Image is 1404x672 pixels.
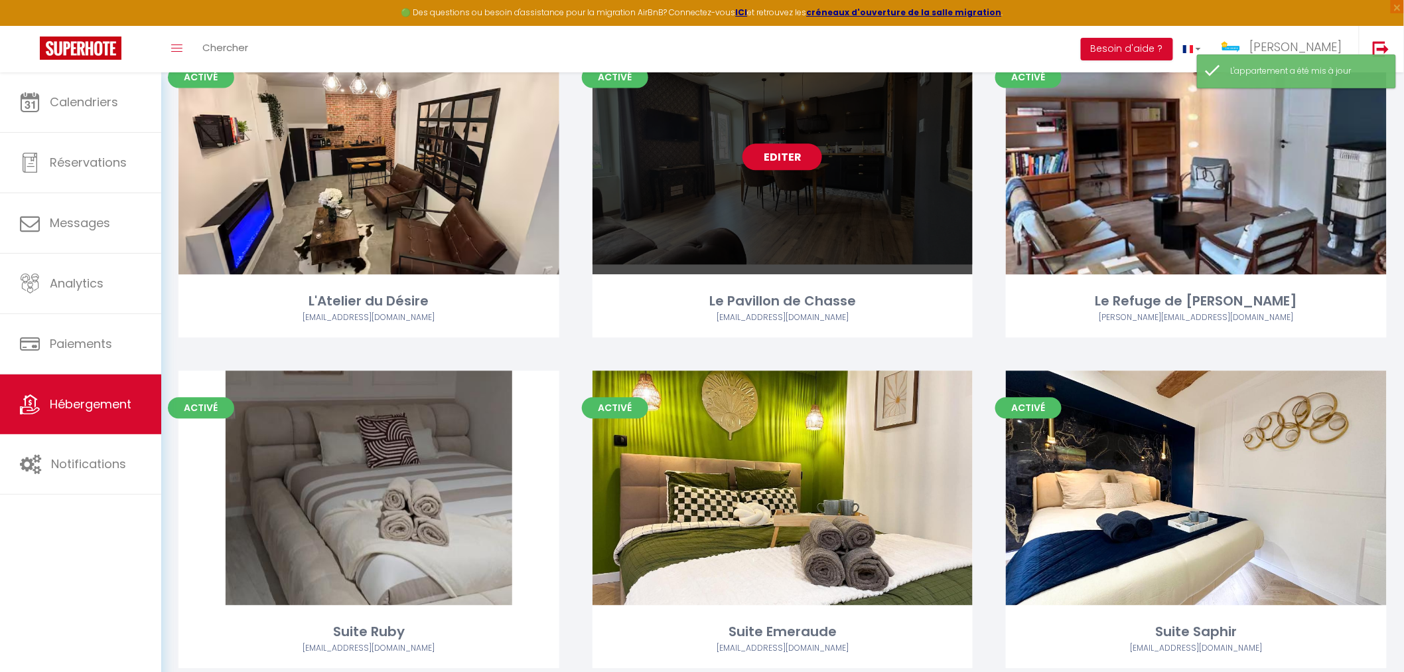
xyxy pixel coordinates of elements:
[40,37,121,60] img: Super Booking
[202,41,248,54] span: Chercher
[178,311,559,324] div: Airbnb
[168,397,234,418] span: Activé
[582,397,648,418] span: Activé
[50,335,112,352] span: Paiements
[1081,38,1173,60] button: Besoin d'aide ?
[1249,39,1342,55] span: [PERSON_NAME]
[178,622,559,642] div: Suite Ruby
[50,154,127,171] span: Réservations
[1006,642,1387,655] div: Airbnb
[1211,26,1359,72] a: ... [PERSON_NAME]
[51,456,126,472] span: Notifications
[1006,291,1387,311] div: Le Refuge de [PERSON_NAME]
[1006,622,1387,642] div: Suite Saphir
[50,275,104,292] span: Analytics
[192,26,258,72] a: Chercher
[11,5,50,45] button: Ouvrir le widget de chat LiveChat
[736,7,748,18] a: ICI
[50,94,118,110] span: Calendriers
[593,311,973,324] div: Airbnb
[50,214,110,231] span: Messages
[168,66,234,88] span: Activé
[1006,311,1387,324] div: Airbnb
[50,396,131,412] span: Hébergement
[593,622,973,642] div: Suite Emeraude
[593,642,973,655] div: Airbnb
[1373,41,1389,57] img: logout
[582,66,648,88] span: Activé
[807,7,1002,18] a: créneaux d'ouverture de la salle migration
[995,397,1062,418] span: Activé
[593,291,973,311] div: Le Pavillon de Chasse
[742,143,822,170] a: Editer
[178,642,559,655] div: Airbnb
[178,291,559,311] div: L'Atelier du Désire
[1231,65,1382,78] div: L'appartement a été mis à jour
[995,66,1062,88] span: Activé
[1221,38,1241,56] img: ...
